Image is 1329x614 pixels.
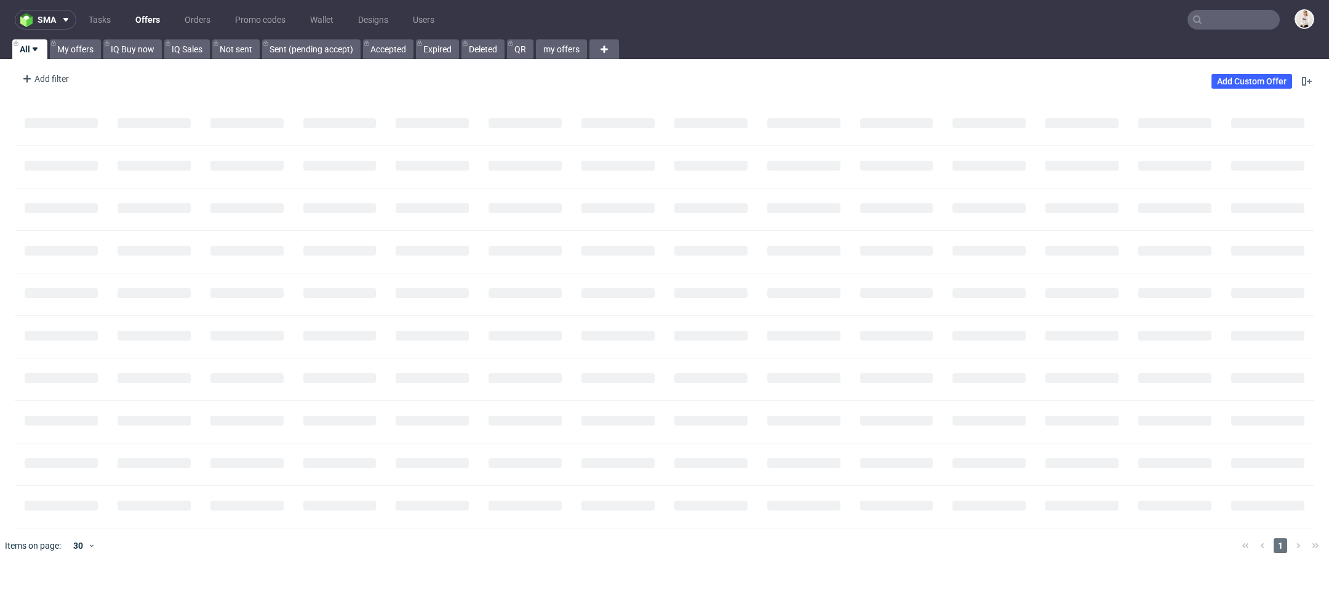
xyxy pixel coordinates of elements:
a: Expired [416,39,459,59]
a: All [12,39,47,59]
div: Add filter [17,69,71,89]
a: Designs [351,10,396,30]
a: IQ Sales [164,39,210,59]
a: Offers [128,10,167,30]
img: logo [20,13,38,27]
a: Orders [177,10,218,30]
a: Tasks [81,10,118,30]
a: Users [405,10,442,30]
a: Sent (pending accept) [262,39,361,59]
a: QR [507,39,533,59]
div: 30 [66,537,88,554]
a: Add Custom Offer [1211,74,1292,89]
a: my offers [536,39,587,59]
span: 1 [1274,538,1287,553]
a: IQ Buy now [103,39,162,59]
a: Deleted [461,39,505,59]
img: Mari Fok [1296,10,1313,28]
a: Accepted [363,39,413,59]
span: sma [38,15,56,24]
a: Wallet [303,10,341,30]
button: sma [15,10,76,30]
a: My offers [50,39,101,59]
a: Not sent [212,39,260,59]
a: Promo codes [228,10,293,30]
span: Items on page: [5,539,61,552]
